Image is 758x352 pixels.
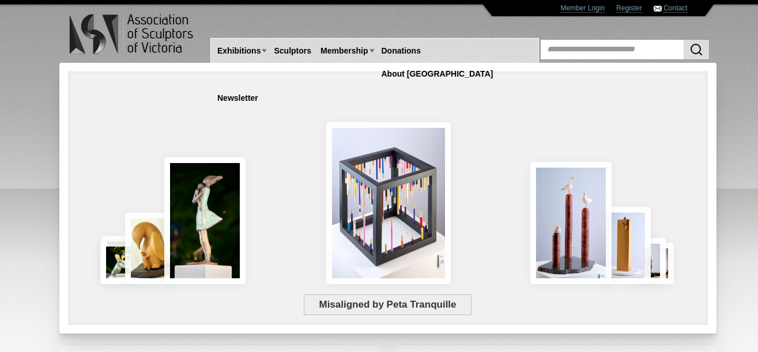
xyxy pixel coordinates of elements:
[689,43,703,56] img: Search
[663,4,687,13] a: Contact
[598,207,651,284] img: Little Frog. Big Climb
[164,157,246,284] img: Connection
[304,294,472,315] span: Misaligned by Peta Tranquille
[326,122,451,284] img: Misaligned
[377,63,498,85] a: About [GEOGRAPHIC_DATA]
[269,40,316,62] a: Sculptors
[213,40,265,62] a: Exhibitions
[560,4,605,13] a: Member Login
[377,40,425,62] a: Donations
[616,4,642,13] a: Register
[654,6,662,12] img: Contact ASV
[213,88,263,109] a: Newsletter
[530,162,612,284] img: Rising Tides
[316,40,372,62] a: Membership
[69,12,195,57] img: logo.png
